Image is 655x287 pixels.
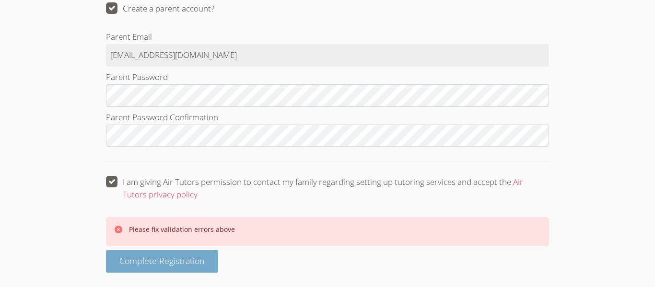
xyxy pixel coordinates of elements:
a: Air Tutors privacy policy [123,176,523,200]
input: Parent Password [106,84,549,107]
span: Parent Password [106,71,168,82]
span: Complete Registration [119,255,205,266]
div: Please fix validation errors above [129,225,235,234]
label: I am giving Air Tutors permission to contact my family regarding setting up tutoring services and... [106,176,549,201]
input: Parent Email [106,44,549,67]
button: Complete Registration [106,250,218,273]
input: Parent Password Confirmation [106,125,549,147]
label: Create a parent account? [106,2,214,15]
span: Parent Email [106,31,152,42]
span: Parent Password Confirmation [106,112,218,123]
